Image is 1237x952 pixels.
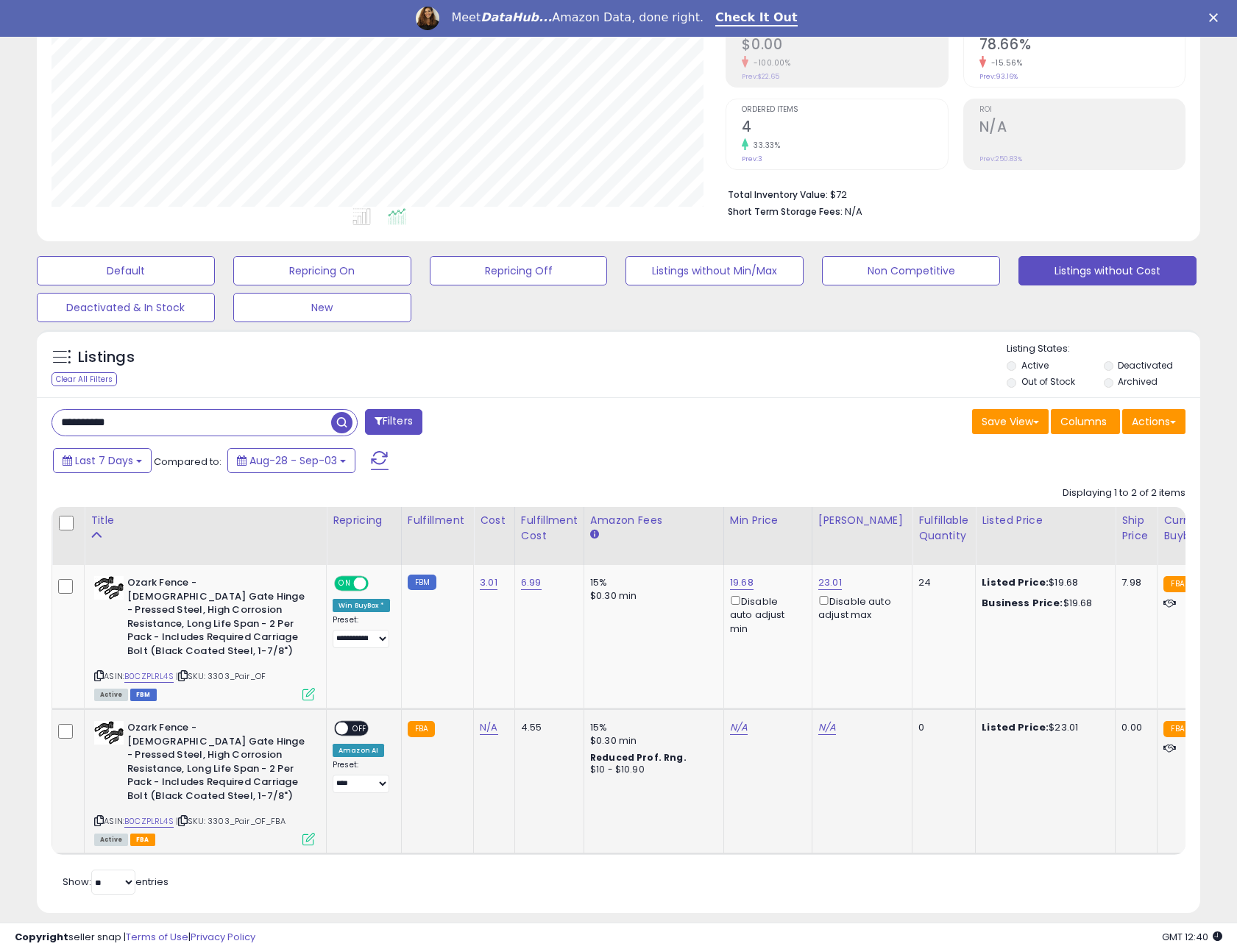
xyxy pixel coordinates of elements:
[730,575,754,590] a: 19.68
[590,576,712,589] div: 15%
[979,118,1185,138] h2: N/A
[982,513,1109,528] div: Listed Price
[94,576,124,600] img: 314s6FyQteL._SL40_.jpg
[1162,930,1222,944] span: 2025-09-11 12:40 GMT
[1021,359,1049,372] label: Active
[1060,414,1107,429] span: Columns
[365,409,422,435] button: Filters
[625,256,804,285] button: Listings without Min/Max
[979,72,1018,81] small: Prev: 93.16%
[818,513,906,528] div: [PERSON_NAME]
[730,593,801,636] div: Disable auto adjust min
[408,575,436,590] small: FBM
[480,575,497,590] a: 3.01
[78,347,135,368] h5: Listings
[918,513,969,544] div: Fulfillable Quantity
[730,720,748,735] a: N/A
[590,528,599,541] small: Amazon Fees.
[53,448,152,473] button: Last 7 Days
[822,256,1000,285] button: Non Competitive
[742,36,947,56] h2: $0.00
[333,513,395,528] div: Repricing
[52,372,117,386] div: Clear All Filters
[1209,13,1224,22] div: Close
[430,256,608,285] button: Repricing Off
[818,575,842,590] a: 23.01
[94,721,124,745] img: 314s6FyQteL._SL40_.jpg
[982,721,1104,734] div: $23.01
[730,513,806,528] div: Min Price
[590,513,717,528] div: Amazon Fees
[590,721,712,734] div: 15%
[233,256,411,285] button: Repricing On
[15,931,255,945] div: seller snap | |
[127,721,306,806] b: Ozark Fence - [DEMOGRAPHIC_DATA] Gate Hinge - Pressed Steel, High Corrosion Resistance, Long Life...
[918,721,964,734] div: 0
[1018,256,1197,285] button: Listings without Cost
[130,834,155,846] span: FBA
[15,930,68,944] strong: Copyright
[94,834,128,846] span: All listings currently available for purchase on Amazon
[481,10,552,24] i: DataHub...
[1118,375,1158,388] label: Archived
[37,293,215,322] button: Deactivated & In Stock
[818,720,836,735] a: N/A
[191,930,255,944] a: Privacy Policy
[91,513,320,528] div: Title
[1122,409,1185,434] button: Actions
[366,578,390,590] span: OFF
[154,455,221,469] span: Compared to:
[127,576,306,661] b: Ozark Fence - [DEMOGRAPHIC_DATA] Gate Hinge - Pressed Steel, High Corrosion Resistance, Long Life...
[1121,513,1151,544] div: Ship Price
[972,409,1049,434] button: Save View
[1063,486,1185,500] div: Displaying 1 to 2 of 2 items
[451,10,703,25] div: Meet Amazon Data, done right.
[1051,409,1120,434] button: Columns
[590,764,712,776] div: $10 - $10.90
[227,448,355,473] button: Aug-28 - Sep-03
[480,720,497,735] a: N/A
[176,815,286,827] span: | SKU: 3303_Pair_OF_FBA
[979,106,1185,114] span: ROI
[742,72,779,81] small: Prev: $22.65
[742,106,947,114] span: Ordered Items
[124,670,174,683] a: B0CZPLRL4S
[75,453,133,468] span: Last 7 Days
[348,722,372,735] span: OFF
[748,140,780,151] small: 33.33%
[982,596,1063,610] b: Business Price:
[521,721,573,734] div: 4.55
[1121,721,1146,734] div: 0.00
[126,930,188,944] a: Terms of Use
[333,744,384,757] div: Amazon AI
[333,760,390,793] div: Preset:
[728,205,843,218] b: Short Term Storage Fees:
[94,576,315,699] div: ASIN:
[249,453,337,468] span: Aug-28 - Sep-03
[37,256,215,285] button: Default
[1163,576,1191,592] small: FBA
[742,154,762,163] small: Prev: 3
[918,576,964,589] div: 24
[590,751,687,764] b: Reduced Prof. Rng.
[590,589,712,603] div: $0.30 min
[1021,375,1075,388] label: Out of Stock
[416,7,439,30] img: Profile image for Georgie
[715,10,798,26] a: Check It Out
[521,513,578,544] div: Fulfillment Cost
[742,118,947,138] h2: 4
[130,689,157,701] span: FBM
[728,185,1174,202] li: $72
[982,720,1049,734] b: Listed Price:
[982,576,1104,589] div: $19.68
[233,293,411,322] button: New
[333,599,390,612] div: Win BuyBox *
[480,513,508,528] div: Cost
[333,615,390,648] div: Preset:
[94,721,315,844] div: ASIN:
[63,875,169,889] span: Show: entries
[979,154,1022,163] small: Prev: 250.83%
[748,57,790,68] small: -100.00%
[982,575,1049,589] b: Listed Price:
[176,670,266,682] span: | SKU: 3303_Pair_OF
